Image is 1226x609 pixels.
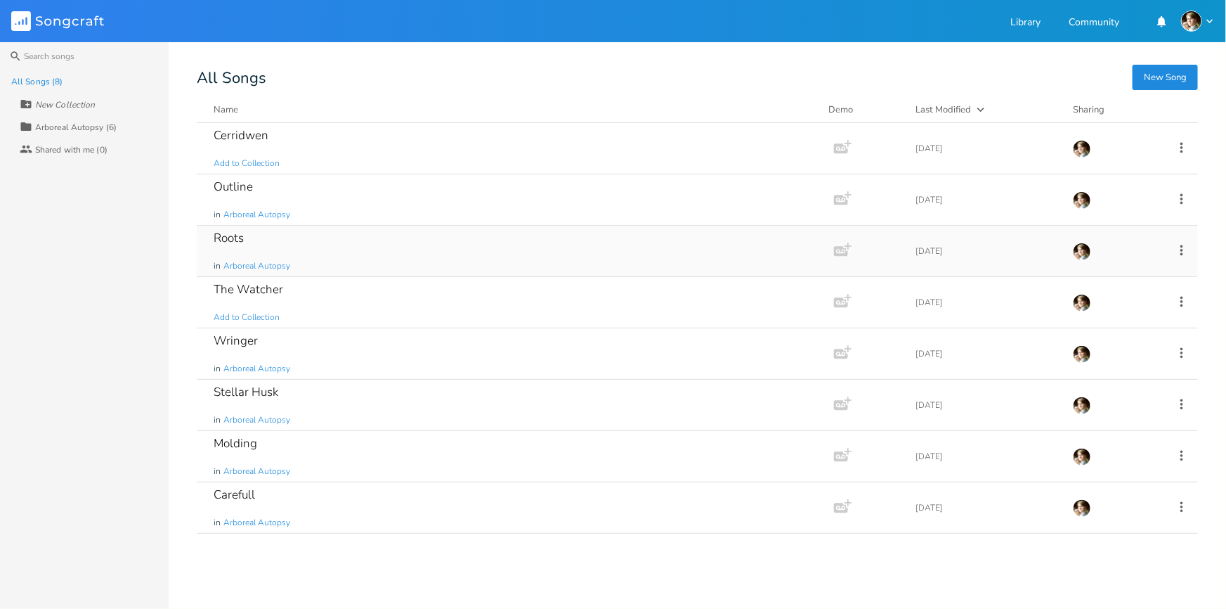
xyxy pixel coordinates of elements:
button: New Song [1133,65,1198,90]
div: Carefull [214,489,255,501]
div: [DATE] [915,144,1056,153]
span: Arboreal Autopsy [223,517,290,529]
button: Last Modified [915,103,1056,117]
a: Library [1010,18,1041,30]
span: Arboreal Autopsy [223,209,290,221]
span: Add to Collection [214,158,280,169]
div: [DATE] [915,247,1056,255]
div: [DATE] [915,452,1056,461]
span: Arboreal Autopsy [223,414,290,426]
div: Outline [214,181,253,193]
img: Robert Wise [1073,448,1091,466]
span: Add to Collection [214,312,280,323]
img: Robert Wise [1073,191,1091,210]
div: All Songs [197,70,1198,86]
div: Roots [214,232,244,244]
span: in [214,363,221,375]
span: in [214,517,221,529]
div: Demo [828,103,899,117]
div: Shared with me (0) [35,146,107,154]
div: Last Modified [915,103,971,116]
div: Arboreal Autopsy (6) [35,123,117,132]
img: Robert Wise [1073,397,1091,415]
a: Community [1069,18,1119,30]
div: Name [214,103,238,116]
span: Arboreal Autopsy [223,260,290,272]
div: Stellar Husk [214,386,278,398]
img: Robert Wise [1073,294,1091,312]
div: The Watcher [214,283,283,295]
span: in [214,260,221,272]
span: in [214,414,221,426]
div: [DATE] [915,350,1056,358]
div: Molding [214,437,257,449]
div: Wringer [214,335,258,347]
img: Robert Wise [1073,345,1091,364]
div: [DATE] [915,504,1056,512]
img: Robert Wise [1073,140,1091,158]
span: in [214,209,221,221]
span: Arboreal Autopsy [223,466,290,477]
div: Sharing [1073,103,1157,117]
span: in [214,466,221,477]
img: Robert Wise [1181,11,1202,32]
div: All Songs (8) [11,77,63,86]
img: Robert Wise [1073,499,1091,518]
div: [DATE] [915,401,1056,409]
button: Name [214,103,811,117]
div: Cerridwen [214,129,268,141]
div: [DATE] [915,298,1056,307]
div: [DATE] [915,195,1056,204]
img: Robert Wise [1073,243,1091,261]
div: New Collection [35,101,95,109]
span: Arboreal Autopsy [223,363,290,375]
